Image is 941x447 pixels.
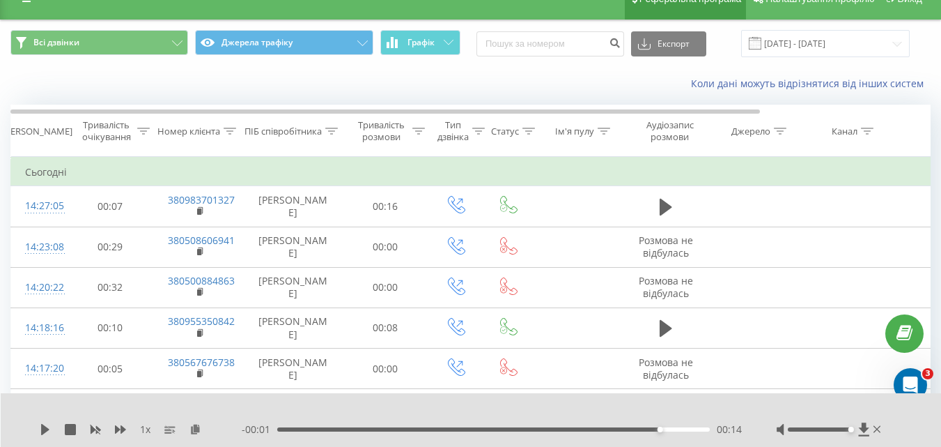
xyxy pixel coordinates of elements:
[354,119,409,143] div: Тривалість розмови
[658,427,663,432] div: Accessibility label
[476,31,624,56] input: Пошук за номером
[157,126,220,137] div: Номер клієнта
[848,427,854,432] div: Accessibility label
[631,31,706,56] button: Експорт
[342,308,429,348] td: 00:08
[832,126,857,137] div: Канал
[717,423,742,437] span: 00:14
[639,234,693,259] span: Розмова не відбулась
[894,368,927,402] iframe: Intercom live chat
[67,389,154,430] td: 00:04
[67,227,154,267] td: 00:29
[168,234,235,247] a: 380508606941
[25,192,53,220] div: 14:27:05
[168,356,235,369] a: 380567676738
[168,274,235,287] a: 380500884863
[437,119,469,143] div: Тип дзвінка
[25,315,53,342] div: 14:18:16
[691,77,931,90] a: Коли дані можуть відрізнятися вiд інших систем
[342,267,429,308] td: 00:00
[380,30,460,55] button: Графік
[244,126,322,137] div: ПІБ співробітника
[244,308,342,348] td: [PERSON_NAME]
[491,126,519,137] div: Статус
[407,38,435,47] span: Графік
[636,119,703,143] div: Аудіозапис розмови
[10,30,188,55] button: Всі дзвінки
[244,349,342,389] td: [PERSON_NAME]
[79,119,134,143] div: Тривалість очікування
[67,186,154,227] td: 00:07
[244,267,342,308] td: [PERSON_NAME]
[25,274,53,301] div: 14:20:22
[244,186,342,227] td: [PERSON_NAME]
[244,227,342,267] td: [PERSON_NAME]
[33,37,79,48] span: Всі дзвінки
[342,389,429,430] td: 00:00
[922,368,933,379] span: 3
[168,315,235,328] a: 380955350842
[244,389,342,430] td: [PERSON_NAME]
[555,126,594,137] div: Ім'я пулу
[639,274,693,300] span: Розмова не відбулась
[342,227,429,267] td: 00:00
[140,423,150,437] span: 1 x
[639,356,693,381] span: Розмова не відбулась
[731,126,770,137] div: Джерело
[342,349,429,389] td: 00:00
[25,234,53,261] div: 14:23:08
[242,423,277,437] span: - 00:01
[67,308,154,348] td: 00:10
[168,193,235,206] a: 380983701327
[195,30,373,55] button: Джерела трафіку
[2,126,72,137] div: [PERSON_NAME]
[67,267,154,308] td: 00:32
[67,349,154,389] td: 00:05
[342,186,429,227] td: 00:16
[25,355,53,382] div: 14:17:20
